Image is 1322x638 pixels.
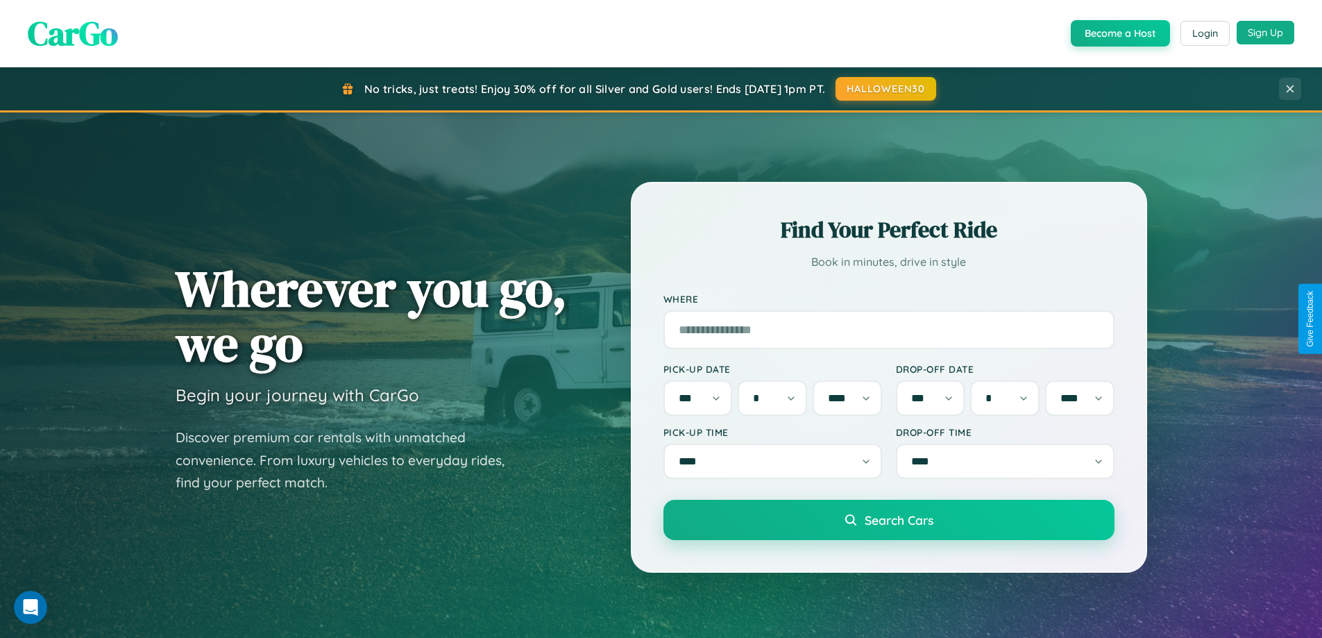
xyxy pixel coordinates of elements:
label: Drop-off Time [896,426,1115,438]
h1: Wherever you go, we go [176,261,567,371]
iframe: Intercom live chat [14,591,47,624]
label: Pick-up Time [663,426,882,438]
button: Sign Up [1237,21,1294,44]
p: Book in minutes, drive in style [663,252,1115,272]
p: Discover premium car rentals with unmatched convenience. From luxury vehicles to everyday rides, ... [176,426,523,494]
div: Give Feedback [1305,291,1315,347]
label: Where [663,293,1115,305]
label: Pick-up Date [663,363,882,375]
button: HALLOWEEN30 [836,77,936,101]
span: No tricks, just treats! Enjoy 30% off for all Silver and Gold users! Ends [DATE] 1pm PT. [364,82,825,96]
h2: Find Your Perfect Ride [663,215,1115,245]
label: Drop-off Date [896,363,1115,375]
span: Search Cars [865,512,933,528]
button: Become a Host [1071,20,1170,47]
button: Login [1180,21,1230,46]
h3: Begin your journey with CarGo [176,385,419,405]
button: Search Cars [663,500,1115,540]
span: CarGo [28,10,118,56]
